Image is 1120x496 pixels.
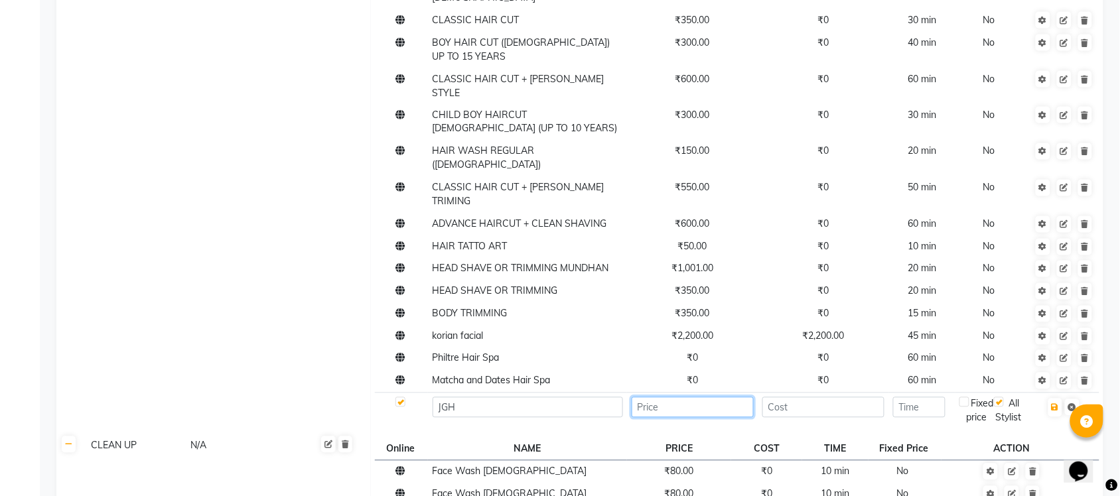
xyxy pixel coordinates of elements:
span: BOY HAIR CUT ([DEMOGRAPHIC_DATA]) UP TO 15 YEARS [433,36,610,62]
th: ACTION [942,438,1082,460]
span: HEAD SHAVE OR TRIMMING [433,285,558,297]
span: ₹0 [761,465,772,477]
span: Philtre Hair Spa [433,352,500,364]
span: No [983,73,995,85]
span: 20 min [908,263,936,275]
span: 30 min [908,14,936,26]
span: No [983,375,995,387]
span: ₹350.00 [675,285,710,297]
span: ₹0 [687,375,698,387]
span: ₹300.00 [675,36,710,48]
span: No [983,182,995,194]
span: ₹0 [818,14,829,26]
span: ₹600.00 [675,218,710,230]
span: 50 min [908,182,936,194]
span: ₹0 [818,285,829,297]
span: ₹0 [818,263,829,275]
input: Price [632,397,754,418]
span: 60 min [908,352,936,364]
span: ₹550.00 [675,182,710,194]
span: HAIR TATTO ART [433,241,508,253]
span: No [983,109,995,121]
span: HEAD SHAVE OR TRIMMING MUNDHAN [433,263,609,275]
span: No [983,218,995,230]
th: Online [375,438,428,460]
span: 60 min [908,73,936,85]
span: ₹1,001.00 [671,263,713,275]
span: CLASSIC HAIR CUT + [PERSON_NAME] TRIMING [433,182,604,208]
span: No [983,352,995,364]
span: No [983,241,995,253]
span: No [983,308,995,320]
span: ₹0 [818,375,829,387]
span: CLASSIC HAIR CUT + [PERSON_NAME] STYLE [433,73,604,99]
span: No [896,465,908,477]
th: COST [731,438,802,460]
span: ₹350.00 [675,14,710,26]
span: ₹2,200.00 [671,330,713,342]
span: ₹0 [818,109,829,121]
span: No [983,14,995,26]
span: ₹0 [818,145,829,157]
span: 10 min [908,241,936,253]
span: Matcha and Dates Hair Spa [433,375,551,387]
span: ₹0 [818,241,829,253]
th: NAME [428,438,627,460]
span: ₹0 [818,218,829,230]
span: ₹150.00 [675,145,710,157]
span: ₹600.00 [675,73,710,85]
span: 15 min [908,308,936,320]
div: CLEAN UP [86,438,184,454]
span: Face Wash [DEMOGRAPHIC_DATA] [433,465,587,477]
span: HAIR WASH REGULAR ([DEMOGRAPHIC_DATA]) [433,145,541,171]
input: Time [893,397,945,418]
span: ₹0 [818,182,829,194]
span: 40 min [908,36,936,48]
span: ₹0 [687,352,698,364]
span: CLASSIC HAIR CUT [433,14,520,26]
span: ₹300.00 [675,109,710,121]
span: No [983,330,995,342]
span: ADVANCE HAIRCUT + CLEAN SHAVING [433,218,607,230]
span: 45 min [908,330,936,342]
span: ₹80.00 [665,465,694,477]
span: ₹350.00 [675,308,710,320]
input: Cost [762,397,884,418]
span: CHILD BOY HAIRCUT [DEMOGRAPHIC_DATA] (UP TO 10 YEARS) [433,109,618,135]
th: Fixed Price [869,438,942,460]
span: ₹0 [818,308,829,320]
span: BODY TRIMMING [433,308,508,320]
div: Fixed price [959,397,994,425]
th: PRICE [627,438,731,460]
input: Service [433,397,623,418]
div: All Stylist [994,397,1024,425]
span: No [983,36,995,48]
span: 60 min [908,218,936,230]
span: 30 min [908,109,936,121]
iframe: chat widget [1064,443,1107,483]
span: 20 min [908,285,936,297]
span: korian facial [433,330,484,342]
span: No [983,263,995,275]
span: 20 min [908,145,936,157]
span: ₹0 [818,73,829,85]
div: N/A [189,438,287,454]
span: ₹50.00 [678,241,707,253]
span: No [983,145,995,157]
span: 60 min [908,375,936,387]
span: ₹0 [818,352,829,364]
span: ₹0 [818,36,829,48]
span: 10 min [821,465,850,477]
th: TIME [802,438,869,460]
span: No [983,285,995,297]
span: ₹2,200.00 [803,330,845,342]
